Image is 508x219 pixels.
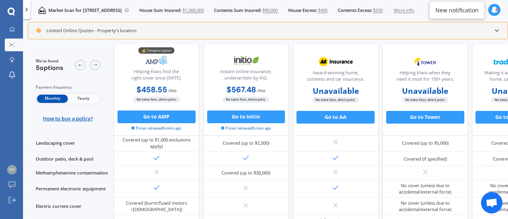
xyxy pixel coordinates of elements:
[214,7,262,14] span: Contents Sum Insured:
[404,156,447,162] div: Covered (if specified)
[318,7,327,14] span: $400
[28,198,114,215] div: Electric current cover
[315,54,357,70] img: AA.webp
[298,70,373,85] div: Award-winning home, contents and car insurance.
[131,126,181,131] span: Prices retrieved 6 mins ago
[387,182,463,195] div: No cover (unless due to accidental/external force)
[38,6,46,14] img: home-and-contents.b802091223b8502ef2dd.svg
[37,95,68,103] span: Monthly
[313,88,359,94] b: Unavailable
[388,70,462,85] div: Helping Kiwis when they need it most for 150+ years.
[168,87,177,93] span: / mo
[402,140,448,146] div: Covered (up to $5,000)
[435,6,479,14] div: New notification
[262,7,278,14] span: $90,000
[257,87,266,93] span: / mo
[402,88,448,94] b: Unavailable
[288,7,317,14] span: House Excess:
[221,126,271,131] span: Prices retrieved 6 mins ago
[338,7,372,14] span: Contents Excess:
[404,54,446,70] img: Tower.webp
[223,97,269,103] span: No extra fees, direct price.
[117,110,196,123] button: Go to AMP
[28,134,114,152] div: Landscaping cover
[36,84,100,91] div: Payment frequency
[402,97,448,103] span: No extra fees, direct price.
[119,137,195,149] div: Covered (up to $1,000 exclusions apply)
[209,68,283,84] div: Instant online insurance; underwritten by IAG.
[394,7,414,14] span: More info
[7,165,17,174] img: 4e1ccf4c685b26e9a1f7aa01e977c23d
[28,166,114,180] div: Methamphetamine contamination
[28,180,114,198] div: Permanent electronic equipment
[133,97,180,103] span: No extra fees, direct price.
[207,110,285,123] button: Go to Initio
[119,200,195,213] div: Covered (burnt/fused motors <[DEMOGRAPHIC_DATA])
[137,85,167,95] b: $458.55
[387,200,463,213] div: No cover (unless due to accidental/external force)
[223,140,269,146] div: Covered (up to $2,500)
[139,7,181,14] span: House Sum Insured:
[48,7,122,14] p: Market Scan for [STREET_ADDRESS]
[227,85,256,95] b: $567.48
[43,115,93,122] span: How to buy a policy?
[139,47,175,54] div: 💰 Cheapest option
[221,170,270,176] div: Covered (up to $30,000)
[36,64,63,72] span: 5 options
[225,53,267,69] img: Initio.webp
[119,68,194,84] div: Helping Kiwis find the right cover since [DATE].
[312,97,359,103] span: No extra fees, direct price.
[36,58,63,64] span: We've found
[36,27,137,34] div: Limited Online Quotes - Property's location
[481,192,502,213] div: Open chat
[183,7,204,14] span: $1,000,000
[296,111,375,124] button: Go to AA
[68,95,99,103] span: Yearly
[136,53,178,69] img: AMP.webp
[28,152,114,166] div: Outdoor patio, deck & pool
[386,111,464,124] button: Go to Tower
[373,7,383,14] span: $250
